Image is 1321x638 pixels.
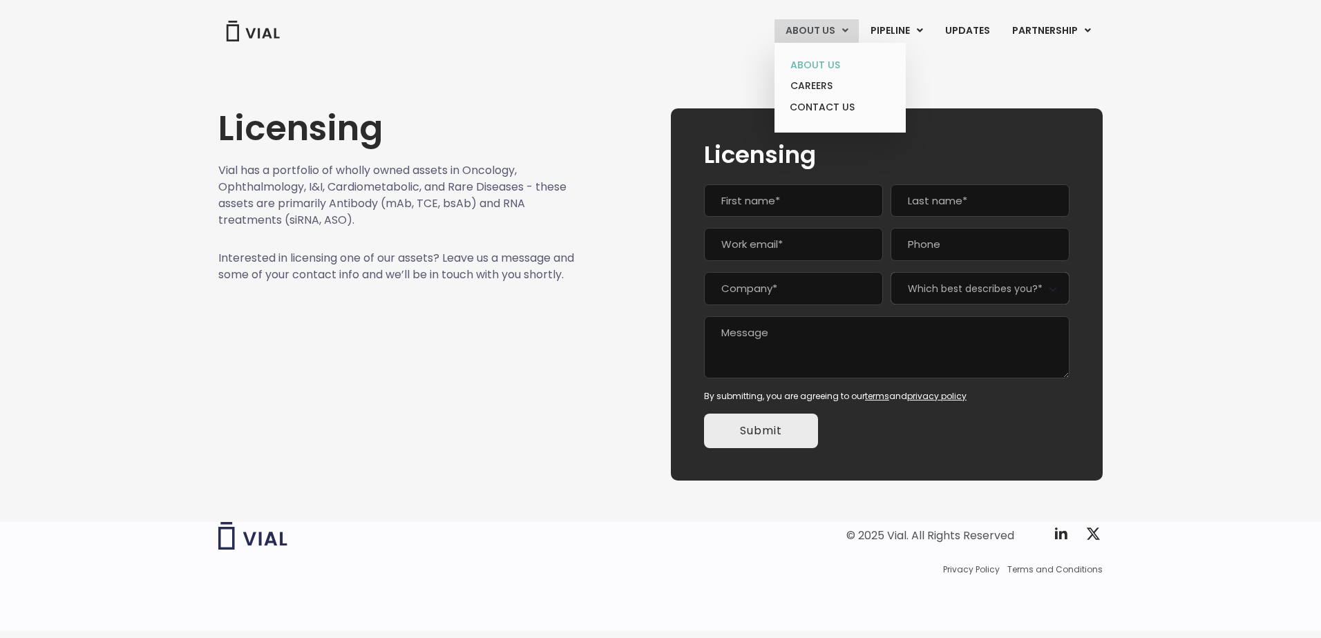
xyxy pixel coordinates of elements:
[1007,563,1103,576] a: Terms and Conditions
[218,522,287,550] img: Vial logo wih "Vial" spelled out
[774,19,859,43] a: ABOUT USMenu Toggle
[704,414,818,448] input: Submit
[846,528,1014,543] div: © 2025 Vial. All Rights Reserved
[218,162,575,229] p: Vial has a portfolio of wholly owned assets in Oncology, Ophthalmology, I&I, Cardiometabolic, and...
[907,390,967,402] a: privacy policy
[704,142,1070,168] h2: Licensing
[704,390,1070,403] div: By submitting, you are agreeing to our and
[779,97,900,119] a: CONTACT US
[934,19,1000,43] a: UPDATES
[859,19,933,43] a: PIPELINEMenu Toggle
[1001,19,1102,43] a: PARTNERSHIPMenu Toggle
[891,184,1070,217] input: Last name*
[865,390,889,402] a: terms
[779,75,900,97] a: CAREERS
[218,250,575,283] p: Interested in licensing one of our assets? Leave us a message and some of your contact info and w...
[779,55,900,76] a: ABOUT US
[891,272,1070,304] span: Which best describes you?*
[704,272,883,305] input: Company*
[891,228,1070,261] input: Phone
[218,108,575,148] h1: Licensing
[943,563,1000,576] a: Privacy Policy
[704,184,883,217] input: First name*
[704,228,883,261] input: Work email*
[225,21,281,41] img: Vial Logo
